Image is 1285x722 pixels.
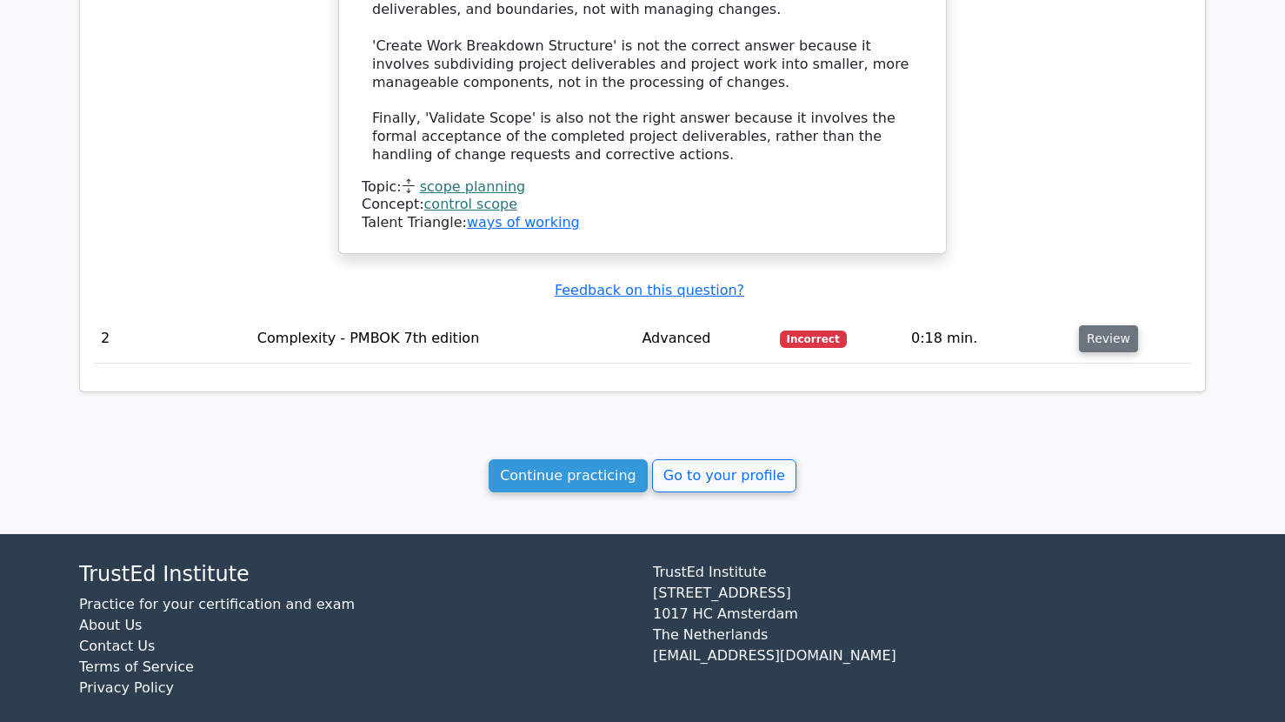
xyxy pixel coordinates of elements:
[79,617,142,633] a: About Us
[652,459,796,492] a: Go to your profile
[362,196,923,214] div: Concept:
[420,178,525,195] a: scope planning
[424,196,517,212] a: control scope
[555,282,744,298] a: Feedback on this question?
[79,562,632,587] h4: TrustEd Institute
[904,314,1072,364] td: 0:18 min.
[94,314,250,364] td: 2
[1079,325,1138,352] button: Review
[489,459,648,492] a: Continue practicing
[362,178,923,197] div: Topic:
[79,679,174,696] a: Privacy Policy
[635,314,772,364] td: Advanced
[780,331,847,348] span: Incorrect
[250,314,636,364] td: Complexity - PMBOK 7th edition
[362,178,923,232] div: Talent Triangle:
[467,214,580,231] a: ways of working
[79,596,355,612] a: Practice for your certification and exam
[642,562,1216,712] div: TrustEd Institute [STREET_ADDRESS] 1017 HC Amsterdam The Netherlands [EMAIL_ADDRESS][DOMAIN_NAME]
[79,658,194,675] a: Terms of Service
[79,638,155,654] a: Contact Us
